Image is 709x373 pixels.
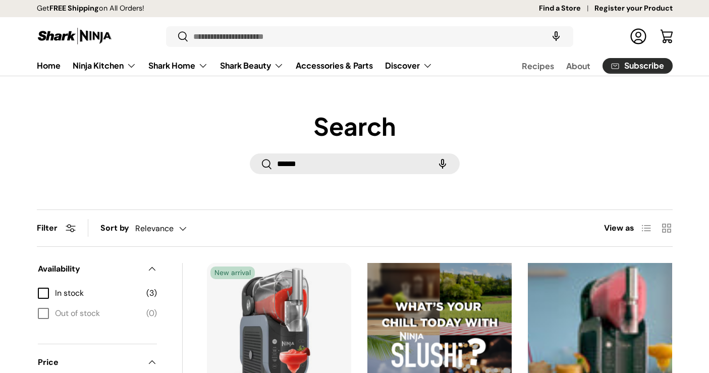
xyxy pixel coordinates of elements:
a: Accessories & Parts [296,56,373,75]
button: Filter [37,223,76,233]
summary: Discover [379,56,439,76]
span: Relevance [135,224,174,233]
button: Relevance [135,220,207,237]
span: Availability [38,263,141,275]
speech-search-button: Search by voice [540,25,572,47]
nav: Primary [37,56,432,76]
span: (0) [146,307,157,319]
nav: Secondary [498,56,673,76]
span: Filter [37,223,58,233]
a: Register your Product [594,3,673,14]
a: Find a Store [539,3,594,14]
span: Subscribe [624,62,664,70]
span: (3) [146,287,157,299]
summary: Shark Home [142,56,214,76]
a: About [566,56,590,76]
speech-search-button: Search by voice [426,153,459,175]
summary: Availability [38,251,157,287]
img: Shark Ninja Philippines [37,26,113,46]
h1: Search [37,111,673,141]
p: Get on All Orders! [37,3,144,14]
summary: Shark Beauty [214,56,290,76]
label: Sort by [100,222,135,234]
span: New arrival [210,267,255,279]
a: Discover [385,56,432,76]
span: View as [604,222,634,234]
span: Out of stock [55,307,140,319]
span: Price [38,356,141,368]
a: Shark Beauty [220,56,284,76]
strong: FREE Shipping [49,4,99,13]
summary: Ninja Kitchen [67,56,142,76]
a: Recipes [522,56,554,76]
a: Home [37,56,61,75]
span: In stock [55,287,140,299]
a: Ninja Kitchen [73,56,136,76]
a: Subscribe [603,58,673,74]
a: Shark Home [148,56,208,76]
